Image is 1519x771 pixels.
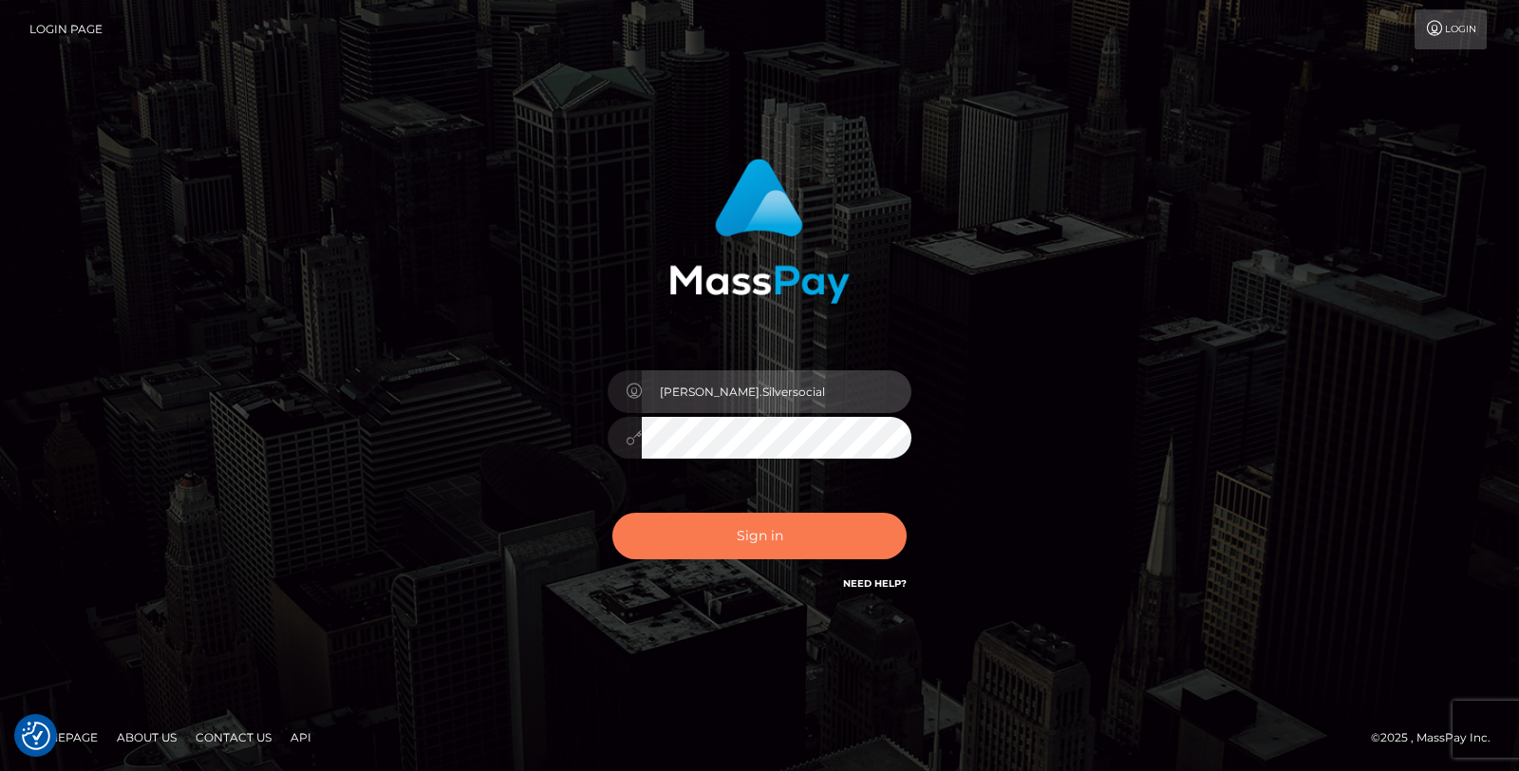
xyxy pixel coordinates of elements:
[1415,9,1487,49] a: Login
[21,723,105,752] a: Homepage
[109,723,184,752] a: About Us
[642,370,911,413] input: Username...
[22,722,50,750] button: Consent Preferences
[612,513,907,559] button: Sign in
[843,577,907,590] a: Need Help?
[283,723,319,752] a: API
[22,722,50,750] img: Revisit consent button
[29,9,103,49] a: Login Page
[669,159,850,304] img: MassPay Login
[188,723,279,752] a: Contact Us
[1371,727,1505,748] div: © 2025 , MassPay Inc.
